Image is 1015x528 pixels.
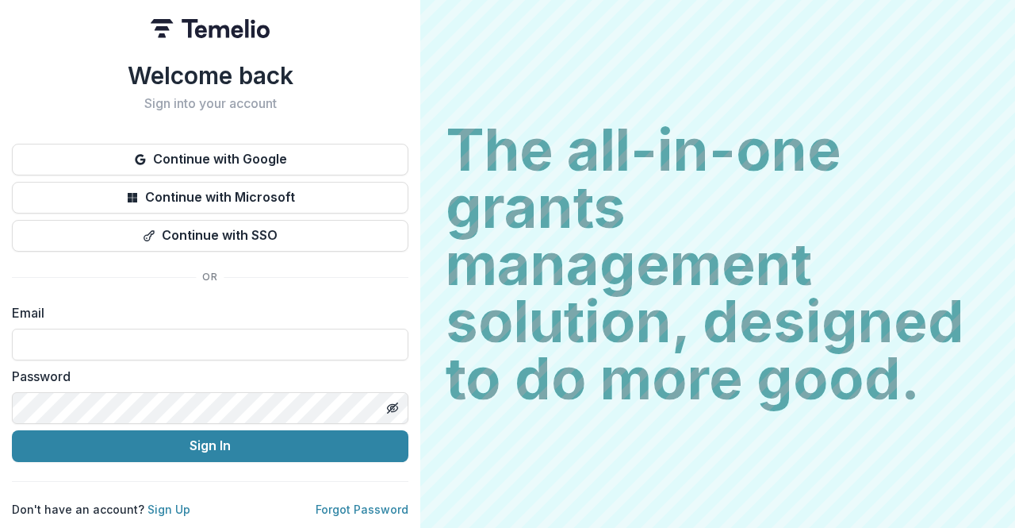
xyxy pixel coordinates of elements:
a: Forgot Password [316,503,408,516]
h1: Welcome back [12,61,408,90]
button: Continue with SSO [12,220,408,252]
p: Don't have an account? [12,501,190,518]
button: Continue with Microsoft [12,182,408,214]
h2: Sign into your account [12,96,408,111]
a: Sign Up [147,503,190,516]
button: Toggle password visibility [380,395,405,421]
img: Temelio [151,19,270,38]
button: Sign In [12,430,408,462]
label: Email [12,303,399,322]
label: Password [12,367,399,386]
button: Continue with Google [12,144,408,175]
